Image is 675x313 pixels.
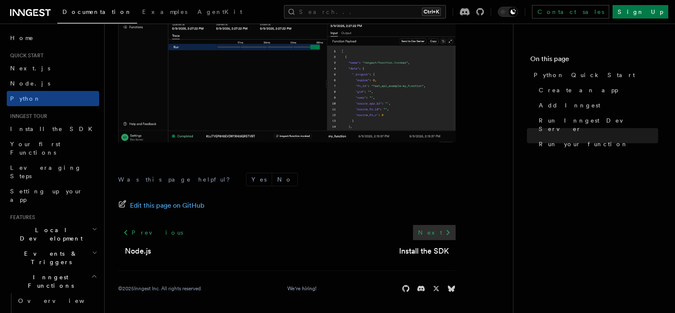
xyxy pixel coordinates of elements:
[535,136,658,152] a: Run your function
[246,173,272,186] button: Yes
[539,140,628,148] span: Run your function
[7,113,47,120] span: Inngest tour
[7,246,99,270] button: Events & Triggers
[118,200,205,211] a: Edit this page on GitHub
[539,86,618,94] span: Create an app
[10,141,60,156] span: Your first Functions
[7,30,99,45] a: Home
[7,136,99,160] a: Your first Functions
[613,5,668,19] a: Sign Up
[287,285,316,292] a: We're hiring!
[7,249,92,266] span: Events & Triggers
[7,270,99,293] button: Inngest Functions
[530,67,658,83] a: Python Quick Start
[7,52,43,59] span: Quick start
[118,285,202,292] div: © 2025 Inngest Inc. All rights reserved.
[7,121,99,136] a: Install the SDK
[272,173,297,186] button: No
[7,214,35,221] span: Features
[422,8,441,16] kbd: Ctrl+K
[10,95,41,102] span: Python
[10,34,34,42] span: Home
[15,293,99,308] a: Overview
[7,76,99,91] a: Node.js
[10,126,97,132] span: Install the SDK
[142,8,187,15] span: Examples
[10,188,83,203] span: Setting up your app
[539,116,658,133] span: Run Inngest Dev Server
[10,65,50,72] span: Next.js
[137,3,192,23] a: Examples
[125,245,151,257] a: Node.js
[197,8,242,15] span: AgentKit
[284,5,446,19] button: Search...Ctrl+K
[7,91,99,106] a: Python
[7,160,99,184] a: Leveraging Steps
[10,164,81,179] span: Leveraging Steps
[413,225,456,240] a: Next
[498,7,518,17] button: Toggle dark mode
[7,273,91,290] span: Inngest Functions
[532,5,609,19] a: Contact sales
[62,8,132,15] span: Documentation
[7,222,99,246] button: Local Development
[57,3,137,24] a: Documentation
[535,98,658,113] a: Add Inngest
[399,245,449,257] a: Install the SDK
[535,113,658,136] a: Run Inngest Dev Server
[539,101,600,110] span: Add Inngest
[7,226,92,243] span: Local Development
[118,225,188,240] a: Previous
[192,3,247,23] a: AgentKit
[7,184,99,207] a: Setting up your app
[535,83,658,98] a: Create an app
[530,54,658,67] h4: On this page
[534,71,635,79] span: Python Quick Start
[10,80,50,87] span: Node.js
[118,175,236,184] p: Was this page helpful?
[7,61,99,76] a: Next.js
[18,297,105,304] span: Overview
[130,200,205,211] span: Edit this page on GitHub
